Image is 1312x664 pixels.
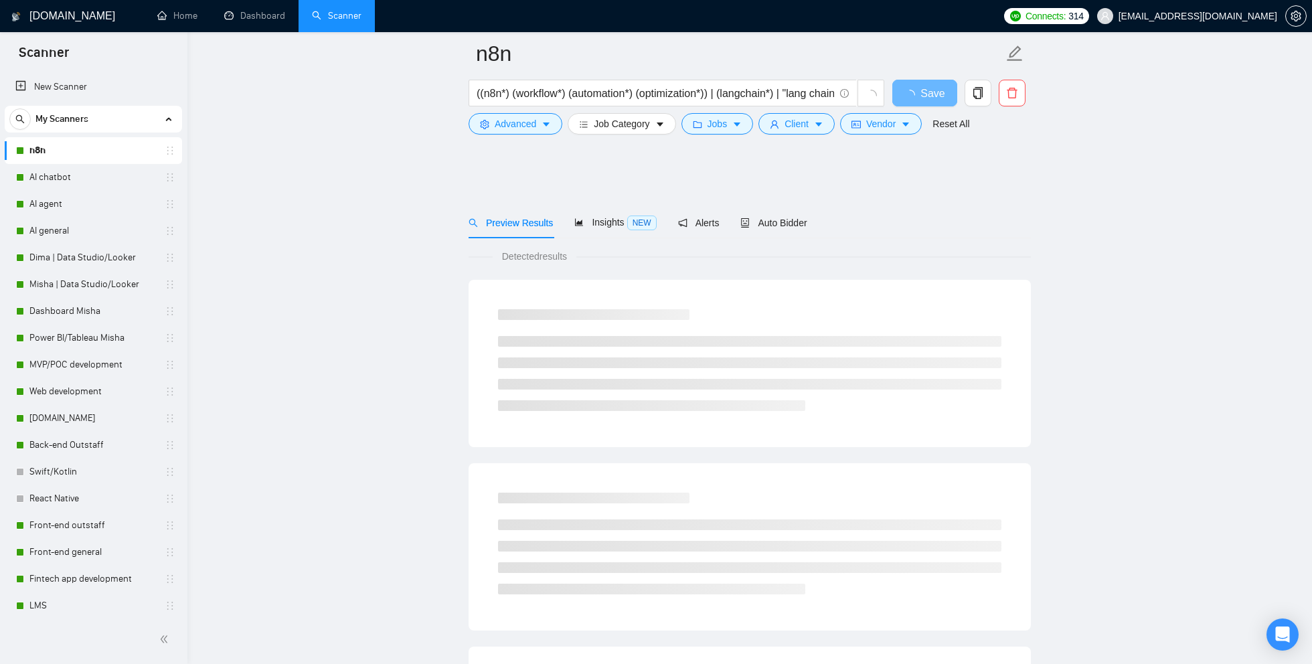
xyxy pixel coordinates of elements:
img: upwork-logo.png [1010,11,1021,21]
span: user [1100,11,1110,21]
span: Client [785,116,809,131]
a: AI chatbot [29,164,157,191]
a: Dashboard Misha [29,298,157,325]
span: double-left [159,633,173,646]
span: holder [165,467,175,477]
span: My Scanners [35,106,88,133]
button: delete [999,80,1026,106]
a: MVP/POC development [29,351,157,378]
span: holder [165,306,175,317]
span: caret-down [732,119,742,129]
span: loading [904,90,920,100]
span: holder [165,386,175,397]
span: caret-down [814,119,823,129]
span: search [10,114,30,124]
a: searchScanner [312,10,361,21]
a: [DOMAIN_NAME] [29,405,157,432]
a: Reset All [932,116,969,131]
li: New Scanner [5,74,182,100]
span: holder [165,359,175,370]
span: holder [165,199,175,210]
span: caret-down [901,119,910,129]
button: barsJob Categorycaret-down [568,113,675,135]
span: Scanner [8,43,80,71]
span: setting [480,119,489,129]
span: holder [165,279,175,290]
span: Vendor [866,116,896,131]
span: search [469,218,478,228]
span: info-circle [840,89,849,98]
span: Connects: [1026,9,1066,23]
span: caret-down [542,119,551,129]
span: holder [165,600,175,611]
button: settingAdvancedcaret-down [469,113,562,135]
span: area-chart [574,218,584,227]
a: React Native [29,485,157,512]
a: Dima | Data Studio/Looker [29,244,157,271]
a: Swift/Kotlin [29,459,157,485]
a: AI general [29,218,157,244]
button: folderJobscaret-down [681,113,754,135]
span: delete [999,87,1025,99]
span: robot [740,218,750,228]
span: Jobs [708,116,728,131]
img: logo [11,6,21,27]
a: n8n [29,137,157,164]
span: 314 [1068,9,1083,23]
span: folder [693,119,702,129]
span: holder [165,172,175,183]
span: notification [678,218,687,228]
a: Misha | Data Studio/Looker [29,271,157,298]
span: idcard [851,119,861,129]
span: holder [165,574,175,584]
span: Auto Bidder [740,218,807,228]
span: holder [165,493,175,504]
a: Front-end general [29,539,157,566]
button: copy [965,80,991,106]
a: Front-end outstaff [29,512,157,539]
button: idcardVendorcaret-down [840,113,922,135]
a: dashboardDashboard [224,10,285,21]
span: holder [165,413,175,424]
span: holder [165,252,175,263]
span: Preview Results [469,218,553,228]
span: holder [165,226,175,236]
span: holder [165,145,175,156]
span: setting [1286,11,1306,21]
a: Power BI/Tableau Misha [29,325,157,351]
span: user [770,119,779,129]
span: Job Category [594,116,649,131]
a: AI agent [29,191,157,218]
span: Advanced [495,116,536,131]
span: edit [1006,45,1023,62]
a: LMS [29,592,157,619]
span: holder [165,440,175,450]
a: homeHome [157,10,197,21]
input: Search Freelance Jobs... [477,85,834,102]
span: holder [165,333,175,343]
span: Alerts [678,218,720,228]
button: search [9,108,31,130]
a: setting [1285,11,1307,21]
a: New Scanner [15,74,171,100]
span: bars [579,119,588,129]
a: Fintech app development [29,566,157,592]
a: Web development [29,378,157,405]
button: userClientcaret-down [758,113,835,135]
a: Back-end Outstaff [29,432,157,459]
span: loading [865,90,877,102]
span: Detected results [493,249,576,264]
button: setting [1285,5,1307,27]
div: Open Intercom Messenger [1266,618,1299,651]
span: Insights [574,217,656,228]
span: Save [920,85,945,102]
input: Scanner name... [476,37,1003,70]
span: holder [165,520,175,531]
span: caret-down [655,119,665,129]
span: copy [965,87,991,99]
button: Save [892,80,957,106]
span: holder [165,547,175,558]
span: NEW [627,216,657,230]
